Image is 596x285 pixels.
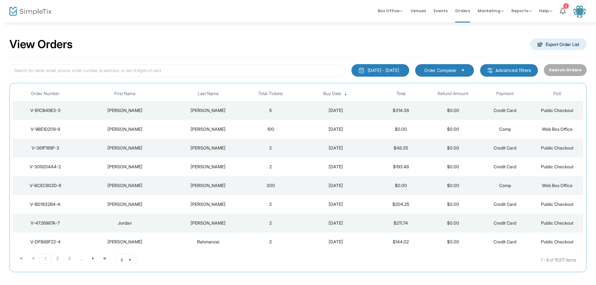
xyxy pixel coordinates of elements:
td: $0.00 [427,157,479,176]
td: $0.00 [427,139,479,157]
div: 8/26/2025 [298,201,373,207]
div: 8/26/2025 [298,182,373,189]
span: Web Box Office [542,183,573,188]
span: Public Checkout [541,108,574,113]
span: Go to the next page [91,256,96,261]
button: Select [459,67,467,74]
span: Web Box Office [542,126,573,132]
span: Orders [455,3,470,19]
div: Workman [173,107,243,114]
td: $193.48 [375,157,427,176]
span: Events [434,3,448,19]
td: $204.25 [375,195,427,214]
kendo-pager-info: 1 - 8 of 15317 items [199,254,576,266]
td: 5 [245,101,297,120]
span: Page 4 [75,254,87,263]
div: Data table [13,86,583,251]
div: V-361F189F-3 [14,145,76,151]
div: [DATE] - [DATE] [368,67,399,74]
span: Credit Card [494,239,516,244]
div: V-309204A4-2 [14,164,76,170]
span: First Name [114,91,136,96]
h2: View Orders [9,38,73,51]
div: Jordan [79,220,170,226]
td: $0.00 [375,176,427,195]
span: Venues [410,3,426,19]
td: 300 [245,176,297,195]
td: 2 [245,214,297,232]
span: Order Number [31,91,60,96]
div: 8/26/2025 [298,145,373,151]
span: Payment [496,91,514,96]
div: V-BCEC602D-6 [14,182,76,189]
div: Buenaventura [173,201,243,207]
span: Reports [511,8,532,14]
input: Search by name, email, phone, order number, ip address, or last 4 digits of card [9,64,345,77]
td: $211.74 [375,214,427,232]
div: Sorgenfrei [173,164,243,170]
span: Credit Card [494,108,516,113]
div: V-DFB88F22-4 [14,239,76,245]
div: 8/26/2025 [298,239,373,245]
div: Heidi [79,145,170,151]
div: Jamal [79,239,170,245]
div: Rahmanzai [173,239,243,245]
button: [DATE] - [DATE] [351,64,409,77]
td: 100 [245,120,297,139]
td: 2 [245,139,297,157]
div: 1 [563,3,569,9]
span: Credit Card [494,201,516,207]
span: Marketing [478,8,504,14]
span: Last Name [198,91,219,96]
td: $0.00 [427,120,479,139]
td: $144.02 [375,232,427,251]
img: filter [487,67,493,74]
div: Vanlaningham [173,220,243,226]
div: Briggs [173,126,243,132]
div: 8/26/2025 [298,126,373,132]
div: V-4726987A-7 [14,220,76,226]
td: 2 [245,232,297,251]
span: Credit Card [494,164,516,169]
span: Page 3 [63,254,75,263]
span: Page 1 [39,254,52,264]
div: Emily [79,126,170,132]
div: Elizabeth [79,107,170,114]
span: PoS [553,91,561,96]
m-button: Export Order List [530,38,587,50]
div: Brandon [79,164,170,170]
th: Total [375,86,427,101]
div: V-B1CB49E3-3 [14,107,76,114]
span: Buy Date [323,91,341,96]
div: Samantha [79,182,170,189]
div: Gallagher [173,182,243,189]
m-button: Advanced filters [480,64,538,77]
div: Coleman [173,145,243,151]
div: 8/26/2025 [298,107,373,114]
div: 8/26/2025 [298,164,373,170]
span: Public Checkout [541,145,574,150]
button: Select [126,254,134,266]
span: Credit Card [494,220,516,226]
span: Help [539,8,552,14]
span: Go to the last page [102,256,107,261]
span: Go to the last page [99,254,111,263]
td: 2 [245,195,297,214]
td: $0.00 [427,101,479,120]
span: Order Complete [424,67,456,74]
td: $0.00 [375,120,427,139]
span: Sortable [343,91,348,96]
span: Public Checkout [541,239,574,244]
span: Comp [499,126,511,132]
th: Total Tickets [245,86,297,101]
td: $48.35 [375,139,427,157]
span: Box Office [378,8,403,14]
td: $0.00 [427,214,479,232]
th: Refund Amount [427,86,479,101]
img: monthly [358,67,365,74]
div: Jose [79,201,170,207]
td: $314.38 [375,101,427,120]
div: 8/26/2025 [298,220,373,226]
td: $0.00 [427,195,479,214]
span: Public Checkout [541,201,574,207]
